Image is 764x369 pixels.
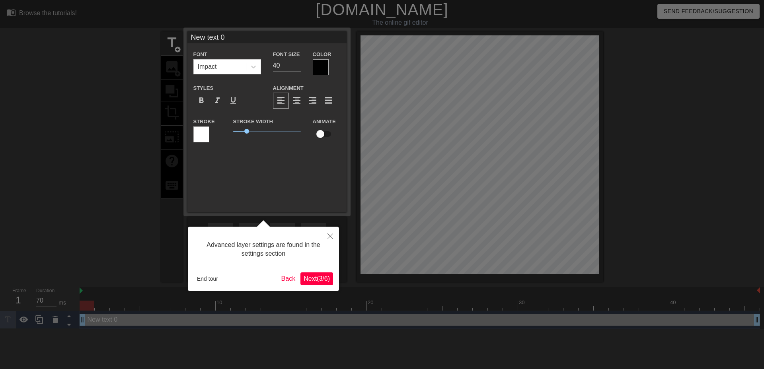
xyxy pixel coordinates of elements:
button: Close [322,227,339,245]
button: Next [300,272,333,285]
button: Back [278,272,299,285]
button: End tour [194,273,221,285]
div: Advanced layer settings are found in the settings section [194,233,333,266]
span: Next ( 3 / 6 ) [304,275,330,282]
